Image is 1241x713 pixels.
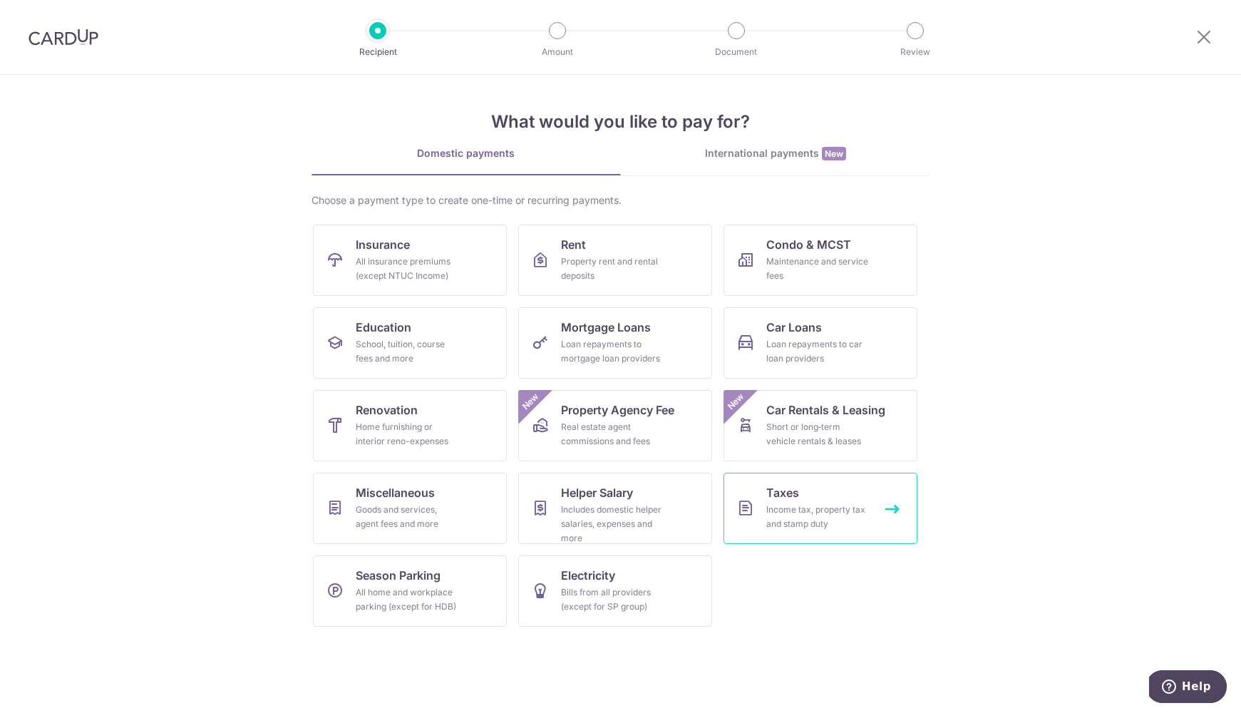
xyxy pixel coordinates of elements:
[766,420,869,448] div: Short or long‑term vehicle rentals & leases
[561,484,633,501] span: Helper Salary
[724,390,917,461] a: Car Rentals & LeasingShort or long‑term vehicle rentals & leasesNew
[766,236,851,253] span: Condo & MCST
[862,45,968,59] p: Review
[561,420,664,448] div: Real estate agent commissions and fees
[822,147,846,160] span: New
[33,10,62,23] span: Help
[561,319,651,336] span: Mortgage Loans
[325,45,431,59] p: Recipient
[518,307,712,379] a: Mortgage LoansLoan repayments to mortgage loan providers
[356,255,458,283] div: All insurance premiums (except NTUC Income)
[561,503,664,545] div: Includes domestic helper salaries, expenses and more
[518,225,712,296] a: RentProperty rent and rental deposits
[766,401,885,419] span: Car Rentals & Leasing
[505,45,610,59] p: Amount
[724,473,917,544] a: TaxesIncome tax, property tax and stamp duty
[561,585,664,614] div: Bills from all providers (except for SP group)
[1149,670,1227,706] iframe: Opens a widget where you can find more information
[561,401,674,419] span: Property Agency Fee
[356,585,458,614] div: All home and workplace parking (except for HDB)
[356,236,410,253] span: Insurance
[561,255,664,283] div: Property rent and rental deposits
[356,503,458,531] div: Goods and services, agent fees and more
[766,484,799,501] span: Taxes
[724,390,747,414] span: New
[561,337,664,366] div: Loan repayments to mortgage loan providers
[561,567,615,584] span: Electricity
[766,255,869,283] div: Maintenance and service fees
[356,420,458,448] div: Home furnishing or interior reno-expenses
[518,390,542,414] span: New
[356,484,435,501] span: Miscellaneous
[356,401,418,419] span: Renovation
[313,390,507,461] a: RenovationHome furnishing or interior reno-expenses
[356,567,441,584] span: Season Parking
[724,225,917,296] a: Condo & MCSTMaintenance and service fees
[311,146,621,160] div: Domestic payments
[766,503,869,531] div: Income tax, property tax and stamp duty
[313,555,507,627] a: Season ParkingAll home and workplace parking (except for HDB)
[561,236,586,253] span: Rent
[356,337,458,366] div: School, tuition, course fees and more
[313,473,507,544] a: MiscellaneousGoods and services, agent fees and more
[313,225,507,296] a: InsuranceAll insurance premiums (except NTUC Income)
[724,307,917,379] a: Car LoansLoan repayments to car loan providers
[518,555,712,627] a: ElectricityBills from all providers (except for SP group)
[311,109,930,135] h4: What would you like to pay for?
[766,319,822,336] span: Car Loans
[29,29,98,46] img: CardUp
[518,390,712,461] a: Property Agency FeeReal estate agent commissions and feesNew
[313,307,507,379] a: EducationSchool, tuition, course fees and more
[311,193,930,207] div: Choose a payment type to create one-time or recurring payments.
[766,337,869,366] div: Loan repayments to car loan providers
[518,473,712,544] a: Helper SalaryIncludes domestic helper salaries, expenses and more
[356,319,411,336] span: Education
[684,45,789,59] p: Document
[621,146,930,161] div: International payments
